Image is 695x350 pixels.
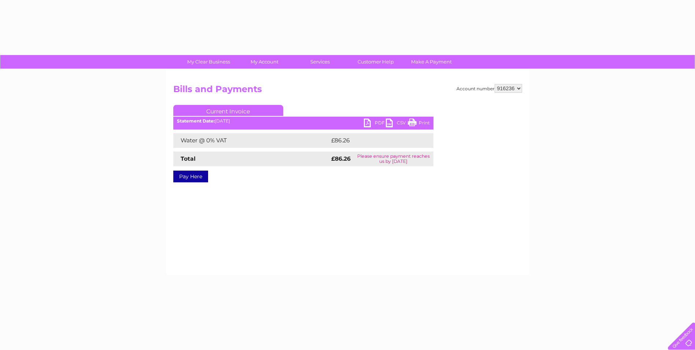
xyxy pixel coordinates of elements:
[290,55,350,69] a: Services
[345,55,406,69] a: Customer Help
[364,119,386,129] a: PDF
[173,133,329,148] td: Water @ 0% VAT
[181,155,196,162] strong: Total
[177,118,215,124] b: Statement Date:
[456,84,522,93] div: Account number
[173,119,433,124] div: [DATE]
[329,133,419,148] td: £86.26
[331,155,351,162] strong: £86.26
[401,55,462,69] a: Make A Payment
[408,119,430,129] a: Print
[173,84,522,98] h2: Bills and Payments
[234,55,295,69] a: My Account
[386,119,408,129] a: CSV
[173,171,208,182] a: Pay Here
[354,152,433,166] td: Please ensure payment reaches us by [DATE]
[173,105,283,116] a: Current Invoice
[178,55,239,69] a: My Clear Business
